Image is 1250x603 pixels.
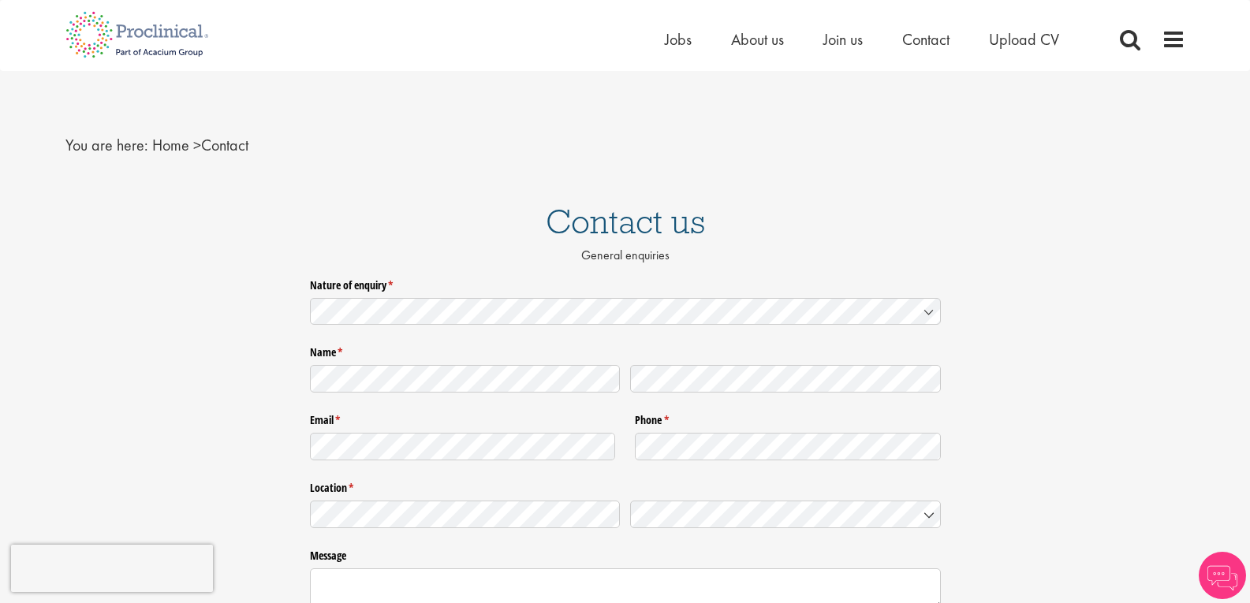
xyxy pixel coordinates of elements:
label: Nature of enquiry [310,272,941,292]
a: Contact [902,29,950,50]
a: Upload CV [989,29,1059,50]
span: > [193,135,201,155]
input: Country [630,501,941,528]
input: First [310,365,621,393]
label: Message [310,543,941,564]
legend: Name [310,340,941,360]
input: State / Province / Region [310,501,621,528]
iframe: reCAPTCHA [11,545,213,592]
img: Chatbot [1199,552,1246,599]
a: About us [731,29,784,50]
a: Jobs [665,29,692,50]
input: Last [630,365,941,393]
label: Phone [635,408,941,428]
label: Email [310,408,616,428]
a: breadcrumb link to Home [152,135,189,155]
a: Join us [823,29,863,50]
span: You are here: [65,135,148,155]
legend: Location [310,475,941,496]
span: Contact [152,135,248,155]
